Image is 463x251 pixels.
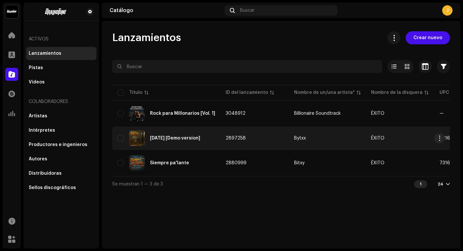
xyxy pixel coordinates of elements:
div: Videos [29,80,45,85]
div: Siempre pa'lante [150,161,189,165]
input: Buscar [112,60,382,73]
button: Crear nuevo [406,31,450,44]
re-m-nav-item: Autores [26,153,97,166]
div: Pistas [29,65,43,70]
div: HOY [Demo version] [150,136,200,140]
span: ÉXITO [371,161,384,165]
div: Artistas [29,113,47,119]
div: Sellos discográficos [29,185,76,190]
div: Billionaire Soundtrack [294,111,341,116]
div: Bitxy [294,161,305,165]
re-m-nav-item: Pistas [26,61,97,74]
span: Bitxy [294,161,361,165]
div: Distribuidoras [29,171,62,176]
div: Autores [29,156,47,162]
div: Bytxx [294,136,306,140]
img: 8473b5d2-13da-49ce-a37c-df37f4f0e75c [129,155,145,171]
span: Lanzamientos [112,31,181,44]
img: 21259f3f-2f58-4b3c-982b-af463b2140b8 [129,130,145,146]
re-a-nav-header: Colaboradores [26,94,97,110]
div: 1 [414,180,427,188]
div: Productores e ingenieros [29,142,87,147]
span: 2880999 [226,161,246,165]
div: Intérpretes [29,128,55,133]
re-m-nav-item: Distribuidoras [26,167,97,180]
span: Se muestran 1 — 3 de 3 [112,182,163,186]
img: fffcb55a-0679-4295-b269-ff8cd30ae08d [129,106,145,121]
div: 24 [438,182,443,187]
div: Catálogo [110,8,222,13]
re-m-nav-item: Sellos discográficos [26,181,97,194]
re-a-nav-header: Activos [26,31,97,47]
div: Título [129,89,142,96]
div: Lanzamientos [29,51,61,56]
span: Buscar [240,8,255,13]
span: Billionaire Soundtrack [294,111,361,116]
div: J [442,5,453,16]
span: ÉXITO [371,136,384,140]
div: Rock para Millonarios [Vol. 1] [150,111,215,116]
span: 3048912 [226,111,246,116]
re-m-nav-item: Productores e ingenieros [26,138,97,151]
img: 10370c6a-d0e2-4592-b8a2-38f444b0ca44 [5,5,18,18]
re-m-nav-item: Lanzamientos [26,47,97,60]
re-m-nav-item: Artistas [26,110,97,123]
div: ID del lanzamiento [226,89,268,96]
span: Crear nuevo [413,31,442,44]
re-m-nav-item: Intérpretes [26,124,97,137]
span: Bytxx [294,136,361,140]
re-m-nav-item: Videos [26,76,97,89]
img: 4be5d718-524a-47ed-a2e2-bfbeb4612910 [29,8,83,16]
div: Nombre de la disquera [371,89,423,96]
div: Nombre de un/una artista* [294,89,355,96]
span: 2897258 [226,136,246,140]
span: ÉXITO [371,111,384,116]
